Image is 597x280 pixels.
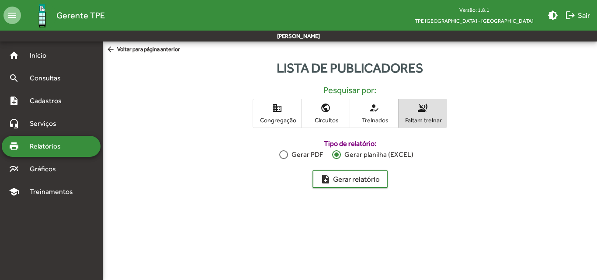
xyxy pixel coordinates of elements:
[352,116,396,124] span: Treinados
[56,8,105,22] span: Gerente TPE
[312,170,388,188] button: Gerar relatório
[9,118,19,129] mat-icon: headset_mic
[417,103,428,113] mat-icon: voice_over_off
[24,141,72,152] span: Relatórios
[189,138,511,149] label: Tipo de relatório:
[562,7,594,23] button: Sair
[106,45,117,55] mat-icon: arrow_back
[110,85,590,95] h5: Pesquisar por:
[548,10,558,21] mat-icon: brightness_medium
[253,99,301,128] button: Congregação
[302,99,350,128] button: Circuitos
[399,99,447,128] button: Faltam treinar
[9,96,19,106] mat-icon: note_add
[9,73,19,83] mat-icon: search
[9,50,19,61] mat-icon: home
[9,141,19,152] mat-icon: print
[341,149,413,160] div: Gerar planilha (EXCEL)
[369,103,379,113] mat-icon: how_to_reg
[408,15,541,26] span: TPE [GEOGRAPHIC_DATA] - [GEOGRAPHIC_DATA]
[408,4,541,15] div: Versão: 1.8.1
[320,174,331,184] mat-icon: note_add
[24,118,68,129] span: Serviços
[320,171,380,187] span: Gerar relatório
[24,187,83,197] span: Treinamentos
[565,10,576,21] mat-icon: logout
[28,1,56,30] img: Logo
[24,50,59,61] span: Início
[401,116,444,124] span: Faltam treinar
[320,103,331,113] mat-icon: public
[272,103,282,113] mat-icon: domain
[288,149,323,160] div: Gerar PDF
[304,116,347,124] span: Circuitos
[103,58,597,78] div: Lista de publicadores
[24,73,72,83] span: Consultas
[565,7,590,23] span: Sair
[24,96,73,106] span: Cadastros
[21,1,105,30] a: Gerente TPE
[255,116,299,124] span: Congregação
[9,164,19,174] mat-icon: multiline_chart
[106,45,180,55] span: Voltar para página anterior
[3,7,21,24] mat-icon: menu
[24,164,68,174] span: Gráficos
[9,187,19,197] mat-icon: school
[350,99,398,128] button: Treinados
